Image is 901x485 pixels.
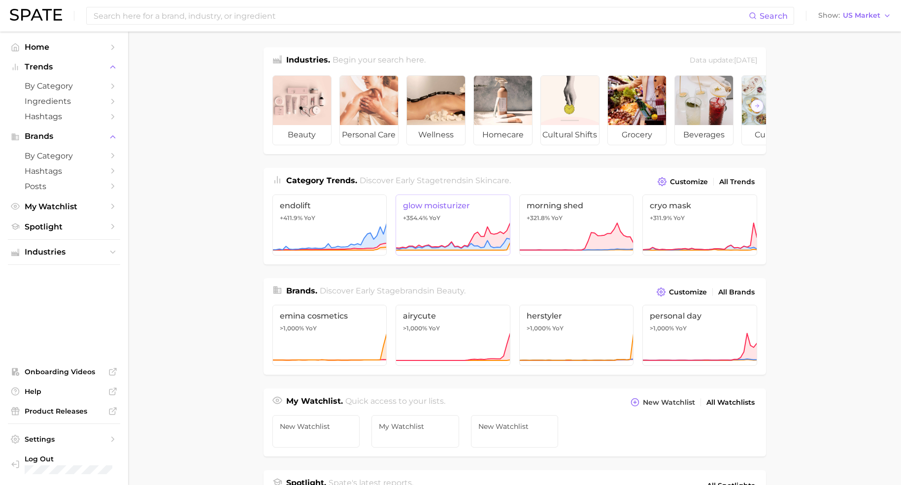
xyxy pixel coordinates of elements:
[360,176,511,185] span: Discover Early Stage trends in .
[552,324,564,332] span: YoY
[654,285,709,299] button: Customize
[396,194,510,256] a: glow moisturizer+354.4% YoY
[471,415,559,448] a: New Watchlist
[25,97,103,106] span: Ingredients
[8,404,120,419] a: Product Releases
[607,75,667,145] a: grocery
[333,54,426,67] h2: Begin your search here.
[25,248,103,257] span: Industries
[25,112,103,121] span: Hashtags
[280,324,304,332] span: >1,000%
[8,148,120,163] a: by Category
[8,78,120,94] a: by Category
[8,199,120,214] a: My Watchlist
[25,367,103,376] span: Onboarding Videos
[650,201,750,210] span: cryo mask
[716,286,757,299] a: All Brands
[286,54,330,67] h1: Industries.
[25,151,103,161] span: by Category
[93,7,749,24] input: Search here for a brand, industry, or ingredient
[280,201,380,210] span: endolift
[8,179,120,194] a: Posts
[25,407,103,416] span: Product Releases
[8,432,120,447] a: Settings
[519,194,634,256] a: morning shed+321.8% YoY
[816,9,894,22] button: ShowUS Market
[272,194,387,256] a: endolift+411.9% YoY
[304,214,315,222] span: YoY
[280,311,380,321] span: emina cosmetics
[843,13,880,18] span: US Market
[25,222,103,231] span: Spotlight
[642,305,757,366] a: personal day>1,000% YoY
[608,125,666,145] span: grocery
[320,286,466,295] span: Discover Early Stage brands in .
[272,75,332,145] a: beauty
[540,75,600,145] a: cultural shifts
[25,42,103,52] span: Home
[403,214,428,222] span: +354.4%
[379,422,452,430] span: My Watchlist
[718,288,755,296] span: All Brands
[818,13,840,18] span: Show
[25,387,103,396] span: Help
[751,99,764,112] button: Scroll Right
[717,175,757,189] a: All Trends
[8,129,120,144] button: Brands
[403,324,427,332] span: >1,000%
[25,454,112,463] span: Log Out
[280,214,302,222] span: +411.9%
[25,132,103,141] span: Brands
[8,245,120,259] button: Industries
[8,94,120,109] a: Ingredients
[527,311,627,321] span: herstyler
[371,415,459,448] a: My Watchlist
[742,125,800,145] span: culinary
[429,324,440,332] span: YoY
[10,9,62,21] img: SPATE
[675,324,687,332] span: YoY
[8,39,120,55] a: Home
[25,182,103,191] span: Posts
[673,214,685,222] span: YoY
[305,324,317,332] span: YoY
[396,305,510,366] a: airycute>1,000% YoY
[340,125,398,145] span: personal care
[273,125,331,145] span: beauty
[650,214,672,222] span: +311.9%
[670,178,708,186] span: Customize
[475,176,509,185] span: skincare
[8,364,120,379] a: Onboarding Videos
[25,81,103,91] span: by Category
[650,324,674,332] span: >1,000%
[719,178,755,186] span: All Trends
[286,286,317,295] span: Brands .
[25,63,103,71] span: Trends
[473,75,533,145] a: homecare
[669,288,707,296] span: Customize
[527,214,550,222] span: +321.8%
[551,214,563,222] span: YoY
[704,396,757,409] a: All Watchlists
[8,60,120,74] button: Trends
[406,75,466,145] a: wellness
[674,75,734,145] a: beverages
[339,75,399,145] a: personal care
[741,75,801,145] a: culinary
[706,398,755,407] span: All Watchlists
[655,175,710,189] button: Customize
[8,109,120,124] a: Hashtags
[8,219,120,234] a: Spotlight
[478,422,551,430] span: New Watchlist
[527,324,551,332] span: >1,000%
[272,415,360,448] a: New Watchlist
[429,214,440,222] span: YoY
[345,395,445,409] h2: Quick access to your lists.
[286,395,343,409] h1: My Watchlist.
[642,194,757,256] a: cryo mask+311.9% YoY
[760,11,788,21] span: Search
[280,422,353,430] span: New Watchlist
[25,435,103,444] span: Settings
[675,125,733,145] span: beverages
[286,176,357,185] span: Category Trends .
